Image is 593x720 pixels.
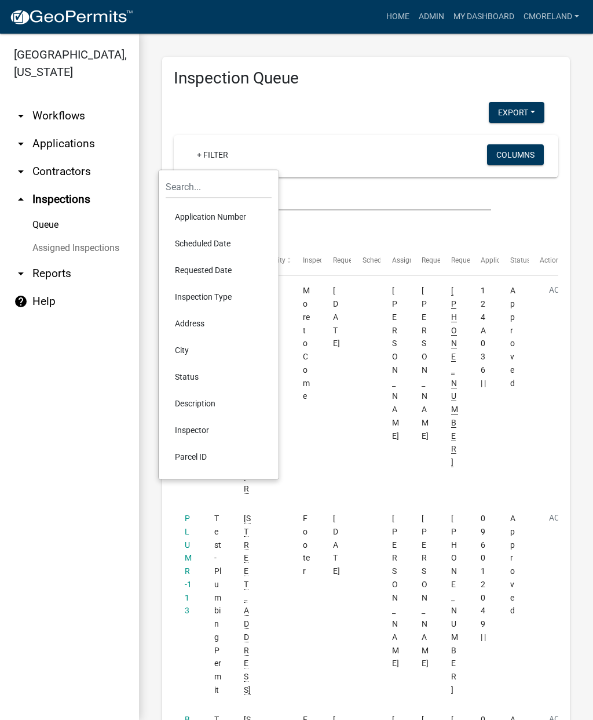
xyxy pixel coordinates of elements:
[174,68,558,88] h3: Inspection Queue
[529,247,558,275] datatable-header-cell: Actions
[166,203,272,230] li: Application Number
[422,286,429,440] span: Kenteria Williams
[333,256,382,264] span: Requested Date
[451,286,458,467] span: 706-485-2776
[166,390,272,417] li: Description
[166,443,272,470] li: Parcel ID
[540,256,563,264] span: Actions
[14,192,28,206] i: arrow_drop_up
[14,267,28,281] i: arrow_drop_down
[321,247,351,275] datatable-header-cell: Requested Date
[14,294,28,308] i: help
[174,187,491,210] input: Search for inspections
[440,247,470,275] datatable-header-cell: Requestor Phone
[351,247,380,275] datatable-header-cell: Scheduled Time
[14,165,28,179] i: arrow_drop_down
[166,230,272,257] li: Scheduled Date
[392,286,399,440] span: Casey Mason
[510,514,515,615] span: Approved
[292,247,321,275] datatable-header-cell: Inspection Type
[185,514,192,615] a: PLUMR-113
[166,337,272,363] li: City
[540,284,587,313] button: Action
[303,514,310,576] span: Footer
[382,6,414,28] a: Home
[166,175,272,199] input: Search...
[411,247,440,275] datatable-header-cell: Requestor Name
[499,247,529,275] datatable-header-cell: Status
[166,283,272,310] li: Inspection Type
[451,256,504,264] span: Requestor Phone
[451,514,458,694] span: 706-485-2776
[333,286,340,348] span: 01/05/2022
[449,6,519,28] a: My Dashboard
[166,363,272,390] li: Status
[392,514,399,668] span: Jay Johnston
[489,102,544,123] button: Export
[422,256,474,264] span: Requestor Name
[188,144,237,165] a: + Filter
[303,286,310,401] span: More to Come
[273,256,285,264] span: City
[510,286,515,387] span: Approved
[333,514,340,576] span: 01/05/2022
[414,6,449,28] a: Admin
[166,257,272,283] li: Requested Date
[422,514,429,668] span: Angela Waldroup
[380,247,410,275] datatable-header-cell: Assigned Inspector
[481,256,554,264] span: Application Description
[166,310,272,337] li: Address
[303,256,352,264] span: Inspection Type
[166,417,272,443] li: Inspector
[487,144,544,165] button: Columns
[214,514,221,694] span: Test - Plumbing Permit
[14,109,28,123] i: arrow_drop_down
[481,514,486,642] span: 096 012049 | |
[392,256,452,264] span: Assigned Inspector
[481,286,486,387] span: 124A036 | |
[470,247,499,275] datatable-header-cell: Application Description
[14,137,28,151] i: arrow_drop_down
[244,514,251,695] span: 195 ALEXANDER LAKES DR
[540,512,587,541] button: Action
[510,256,530,264] span: Status
[519,6,584,28] a: cmoreland
[363,256,412,264] span: Scheduled Time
